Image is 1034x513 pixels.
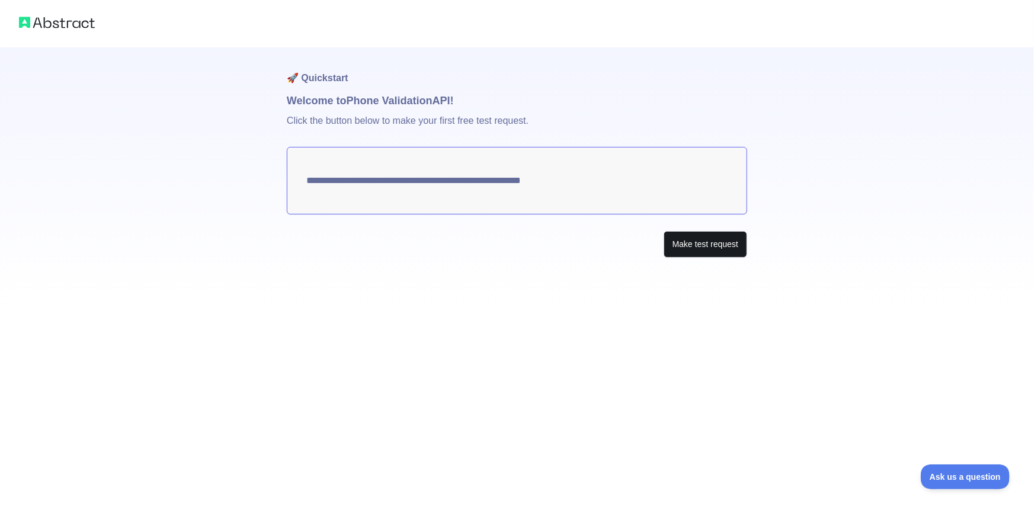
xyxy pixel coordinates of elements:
iframe: Toggle Customer Support [921,464,1010,489]
h1: 🚀 Quickstart [287,47,747,92]
img: Abstract logo [19,14,95,31]
button: Make test request [664,231,747,258]
h1: Welcome to Phone Validation API! [287,92,747,109]
p: Click the button below to make your first free test request. [287,109,747,147]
